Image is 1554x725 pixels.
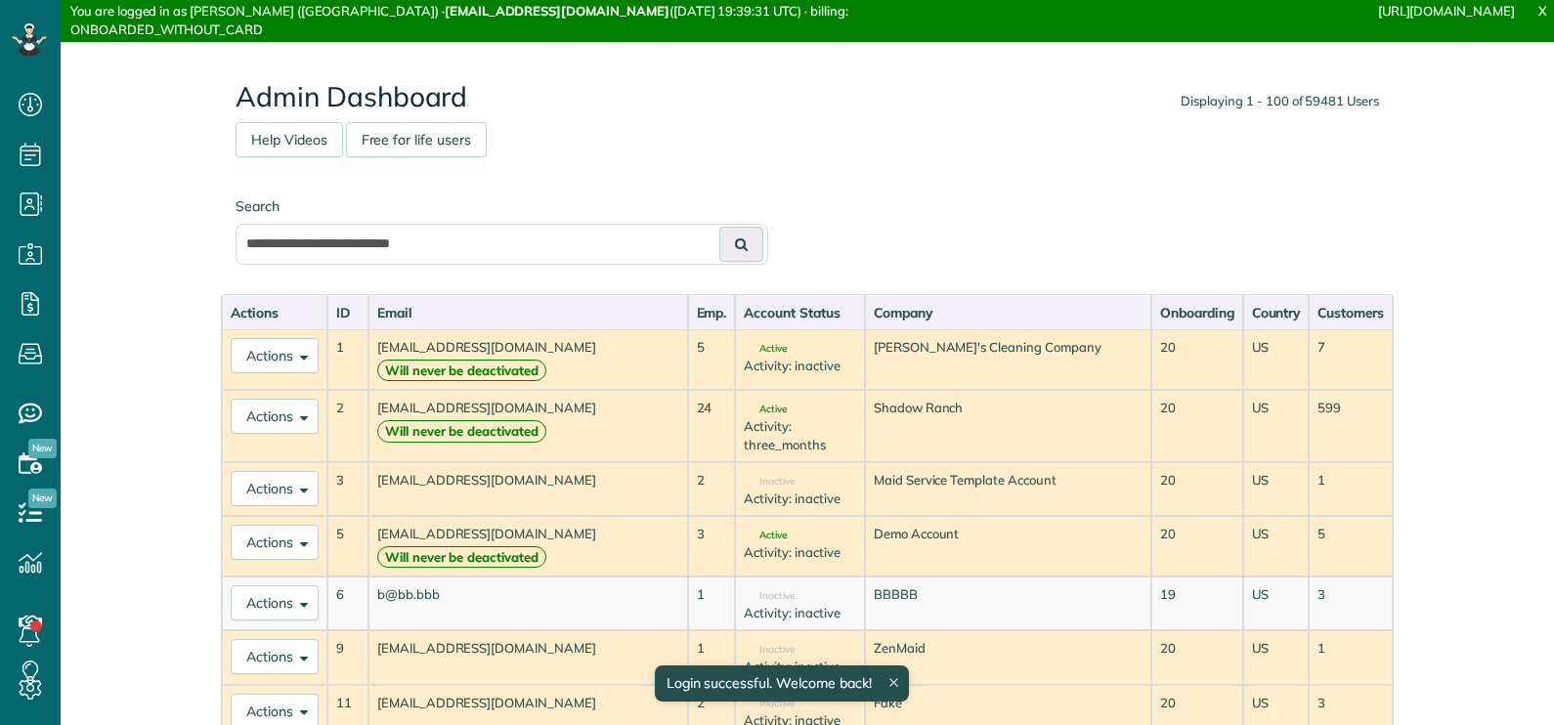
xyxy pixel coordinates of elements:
strong: [EMAIL_ADDRESS][DOMAIN_NAME] [445,3,669,19]
div: Activity: three_months [744,417,855,453]
a: Help Videos [236,122,343,157]
td: US [1243,630,1310,684]
span: New [28,439,57,458]
td: 20 [1151,329,1243,390]
span: New [28,489,57,508]
td: 1 [1309,462,1393,516]
td: 3 [1309,576,1393,630]
div: Actions [231,303,319,322]
a: [URL][DOMAIN_NAME] [1378,3,1515,19]
td: 20 [1151,630,1243,684]
td: b@bb.bbb [368,576,688,630]
td: 5 [1309,516,1393,576]
div: Company [874,303,1143,322]
td: 24 [688,390,736,462]
h2: Admin Dashboard [236,82,1379,112]
div: Account Status [744,303,855,322]
td: US [1243,329,1310,390]
td: [PERSON_NAME]'s Cleaning Company [865,329,1151,390]
td: 3 [688,516,736,576]
strong: Will never be deactivated [377,420,546,443]
div: Activity: inactive [744,357,855,375]
div: Login successful. Welcome back! [654,665,908,702]
strong: Will never be deactivated [377,360,546,382]
td: US [1243,390,1310,462]
strong: Will never be deactivated [377,546,546,569]
td: 2 [688,462,736,516]
button: Actions [231,639,319,674]
td: ZenMaid [865,630,1151,684]
td: Shadow Ranch [865,390,1151,462]
td: 599 [1309,390,1393,462]
button: Actions [231,525,319,560]
td: 20 [1151,516,1243,576]
td: [EMAIL_ADDRESS][DOMAIN_NAME] [368,516,688,576]
td: [EMAIL_ADDRESS][DOMAIN_NAME] [368,462,688,516]
td: US [1243,576,1310,630]
td: 9 [327,630,368,684]
td: BBBBB [865,576,1151,630]
td: 20 [1151,462,1243,516]
div: ID [336,303,360,322]
div: Activity: inactive [744,658,855,676]
span: Inactive [744,699,795,708]
td: 2 [327,390,368,462]
span: Inactive [744,477,795,487]
td: 20 [1151,390,1243,462]
a: Free for life users [346,122,487,157]
td: 1 [1309,630,1393,684]
td: 1 [688,576,736,630]
td: 1 [327,329,368,390]
div: Emp. [697,303,727,322]
span: Active [744,405,787,414]
td: 1 [688,630,736,684]
td: [EMAIL_ADDRESS][DOMAIN_NAME] [368,390,688,462]
label: Search [236,196,768,216]
td: US [1243,462,1310,516]
td: 5 [327,516,368,576]
div: Email [377,303,679,322]
td: [EMAIL_ADDRESS][DOMAIN_NAME] [368,329,688,390]
td: 5 [688,329,736,390]
div: Activity: inactive [744,490,855,508]
div: Activity: inactive [744,604,855,622]
td: Demo Account [865,516,1151,576]
span: Active [744,344,787,354]
button: Actions [231,471,319,506]
button: Actions [231,338,319,373]
span: Inactive [744,645,795,655]
button: Actions [231,399,319,434]
button: Actions [231,585,319,620]
div: Activity: inactive [744,543,855,562]
td: Maid Service Template Account [865,462,1151,516]
div: Customers [1317,303,1384,322]
div: Country [1252,303,1301,322]
div: Displaying 1 - 100 of 59481 Users [1181,92,1379,110]
td: 7 [1309,329,1393,390]
td: 6 [327,576,368,630]
span: Active [744,531,787,540]
td: [EMAIL_ADDRESS][DOMAIN_NAME] [368,630,688,684]
td: US [1243,516,1310,576]
span: Inactive [744,591,795,601]
td: 19 [1151,576,1243,630]
div: Onboarding [1160,303,1234,322]
td: 3 [327,462,368,516]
